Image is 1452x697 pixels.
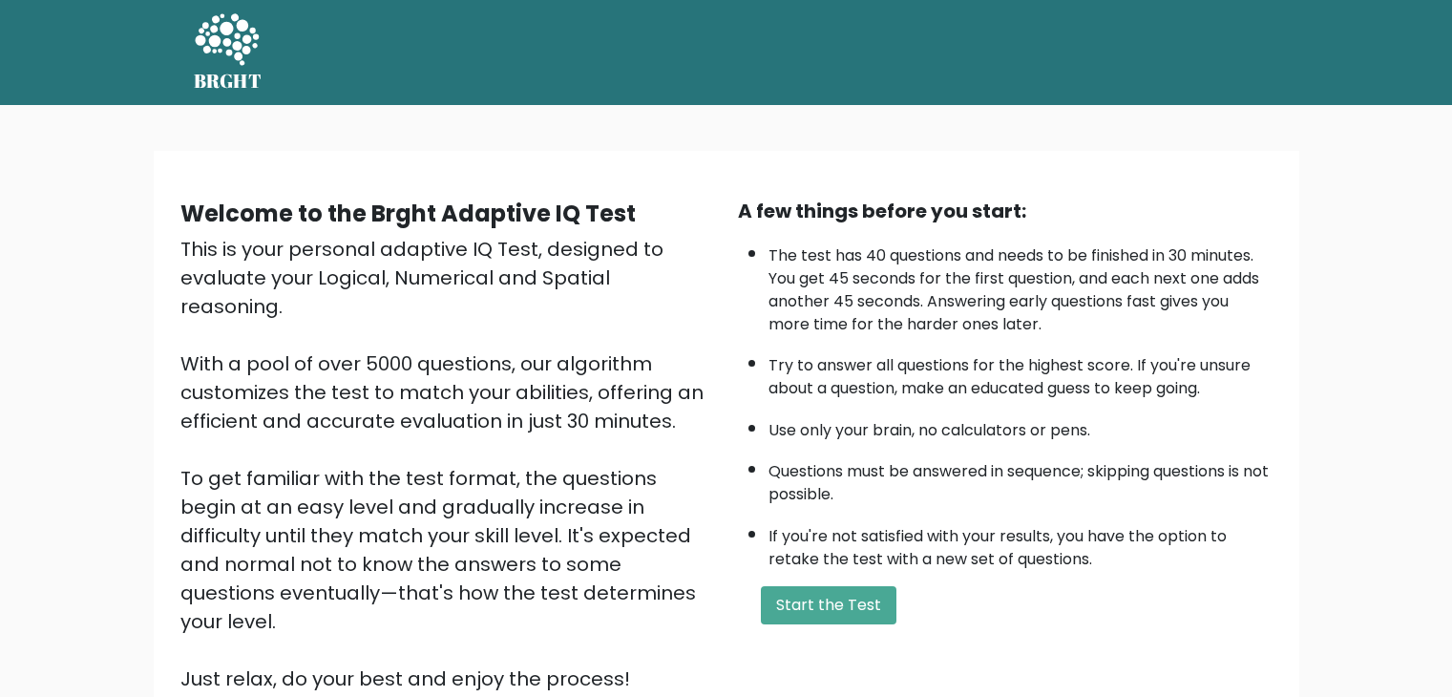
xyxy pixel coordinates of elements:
[768,516,1273,571] li: If you're not satisfied with your results, you have the option to retake the test with a new set ...
[180,235,715,693] div: This is your personal adaptive IQ Test, designed to evaluate your Logical, Numerical and Spatial ...
[194,70,263,93] h5: BRGHT
[180,198,636,229] b: Welcome to the Brght Adaptive IQ Test
[194,8,263,97] a: BRGHT
[768,235,1273,336] li: The test has 40 questions and needs to be finished in 30 minutes. You get 45 seconds for the firs...
[761,586,896,624] button: Start the Test
[768,451,1273,506] li: Questions must be answered in sequence; skipping questions is not possible.
[768,345,1273,400] li: Try to answer all questions for the highest score. If you're unsure about a question, make an edu...
[738,197,1273,225] div: A few things before you start:
[768,410,1273,442] li: Use only your brain, no calculators or pens.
